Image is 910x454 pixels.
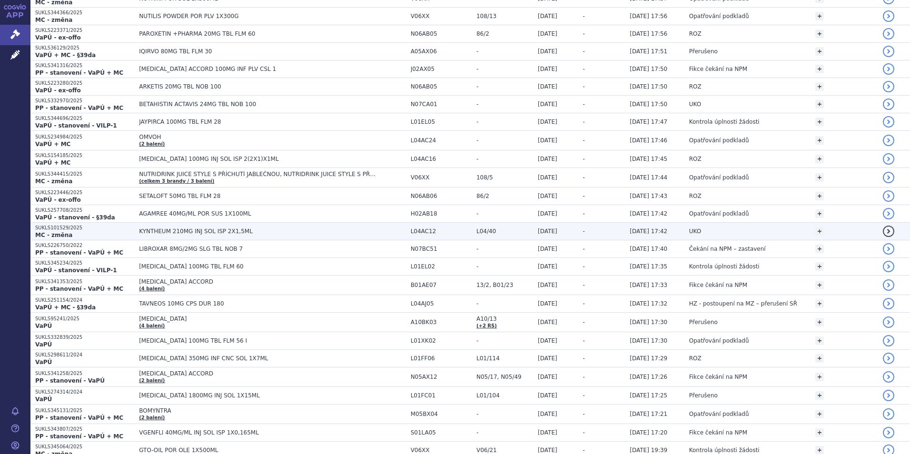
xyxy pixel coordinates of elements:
span: Kontrola úplnosti žádosti [689,118,760,125]
span: [DATE] 17:43 [630,193,667,199]
a: detail [883,28,894,39]
span: [MEDICAL_DATA] 100MG TBL FLM 56 I [139,337,377,344]
p: SUKLS234984/2025 [35,134,134,140]
span: [DATE] 17:21 [630,411,667,417]
span: [MEDICAL_DATA] ACCORD [139,278,377,285]
span: N06AB05 [411,83,472,90]
strong: VaPÚ + MC [35,159,70,166]
span: [DATE] 17:40 [630,246,667,252]
span: L04/40 [476,228,533,235]
strong: PP - stanovení - VaPÚ + MC [35,105,123,111]
span: Přerušeno [689,392,718,399]
p: SUKLS95241/2025 [35,316,134,322]
span: Fikce čekání na NPM [689,429,747,436]
a: detail [883,208,894,219]
p: SUKLS223371/2025 [35,27,134,34]
a: detail [883,390,894,401]
span: [DATE] 17:56 [630,30,667,37]
span: [DATE] [538,118,557,125]
span: 86/2 [476,193,533,199]
strong: MC - změna [35,17,72,23]
span: BETAHISTIN ACTAVIS 24MG TBL NOB 100 [139,101,377,108]
a: + [815,391,824,400]
p: SUKLS154185/2025 [35,152,134,159]
span: [MEDICAL_DATA] ACCORD [139,370,377,377]
a: (2 balení) [139,141,165,147]
span: [MEDICAL_DATA] [139,316,377,322]
span: IQIRVO 80MG TBL FLM 30 [139,48,377,55]
p: SUKLS344415/2025 [35,171,134,178]
strong: PP - stanovení - VaPÚ + MC [35,415,123,421]
a: + [815,12,824,20]
p: SUKLS226750/2022 [35,242,134,249]
strong: PP - stanovení - VaPÚ + MC [35,69,123,76]
span: Opatřování podkladů [689,174,749,181]
span: - [476,156,533,162]
span: [MEDICAL_DATA] 350MG INF CNC SOL 1X7ML [139,355,377,362]
p: SUKLS101529/2025 [35,225,134,231]
p: SUKLS332839/2025 [35,334,134,341]
span: V06XX [411,13,472,20]
span: L01EL05 [411,118,472,125]
span: L04AC12 [411,228,472,235]
strong: VaPÚ - ex-offo [35,87,81,94]
span: ROZ [689,156,702,162]
a: + [815,65,824,73]
a: detail [883,190,894,202]
span: Opatřování podkladů [689,13,749,20]
span: - [583,193,585,199]
span: H02AB18 [411,210,472,217]
p: SUKLS332970/2025 [35,98,134,104]
strong: VaPÚ [35,341,52,348]
span: J02AX05 [411,66,472,72]
a: detail [883,408,894,420]
span: - [583,83,585,90]
span: [DATE] [538,101,557,108]
span: - [583,319,585,326]
strong: PP - stanovení - VaPÚ [35,377,105,384]
span: [DATE] 17:30 [630,337,667,344]
span: - [583,156,585,162]
span: - [476,101,533,108]
a: + [815,428,824,437]
span: [MEDICAL_DATA] 100MG INJ SOL ISP 2(2X1)X1ML [139,156,377,162]
span: [DATE] [538,246,557,252]
p: SUKLS223446/2025 [35,189,134,196]
p: SUKLS345064/2025 [35,444,134,450]
strong: VaPÚ - stanovení - §39da [35,214,115,221]
a: detail [883,279,894,291]
a: (+2 RS) [476,323,497,328]
span: AGAMREE 40MG/ML POR SUS 1X100ML [139,210,377,217]
a: + [815,227,824,236]
span: N05/17, N05/49 [476,374,533,380]
span: 108/13 [476,13,533,20]
span: - [476,411,533,417]
span: - [476,246,533,252]
span: N06AB05 [411,30,472,37]
a: detail [883,135,894,146]
span: Fikce čekání na NPM [689,374,747,380]
span: [DATE] [538,374,557,380]
span: JAYPIRCA 100MG TBL FLM 28 [139,118,377,125]
span: Přerušeno [689,319,718,326]
span: [DATE] 17:33 [630,282,667,288]
span: Opatřování podkladů [689,210,749,217]
a: detail [883,316,894,328]
span: - [583,392,585,399]
a: detail [883,153,894,165]
span: - [583,300,585,307]
span: [DATE] [538,300,557,307]
strong: VaPÚ [35,396,52,403]
a: + [815,118,824,126]
span: L04AC24 [411,137,472,144]
p: SUKLS274314/2024 [35,389,134,395]
span: [MEDICAL_DATA] 100MG TBL FLM 60 [139,263,377,270]
a: detail [883,81,894,92]
a: + [815,410,824,418]
span: [DATE] 17:26 [630,374,667,380]
span: BOMYNTRA [139,407,377,414]
span: - [583,411,585,417]
span: [DATE] 17:56 [630,13,667,20]
p: SUKLS345234/2025 [35,260,134,266]
span: [DATE] [538,228,557,235]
